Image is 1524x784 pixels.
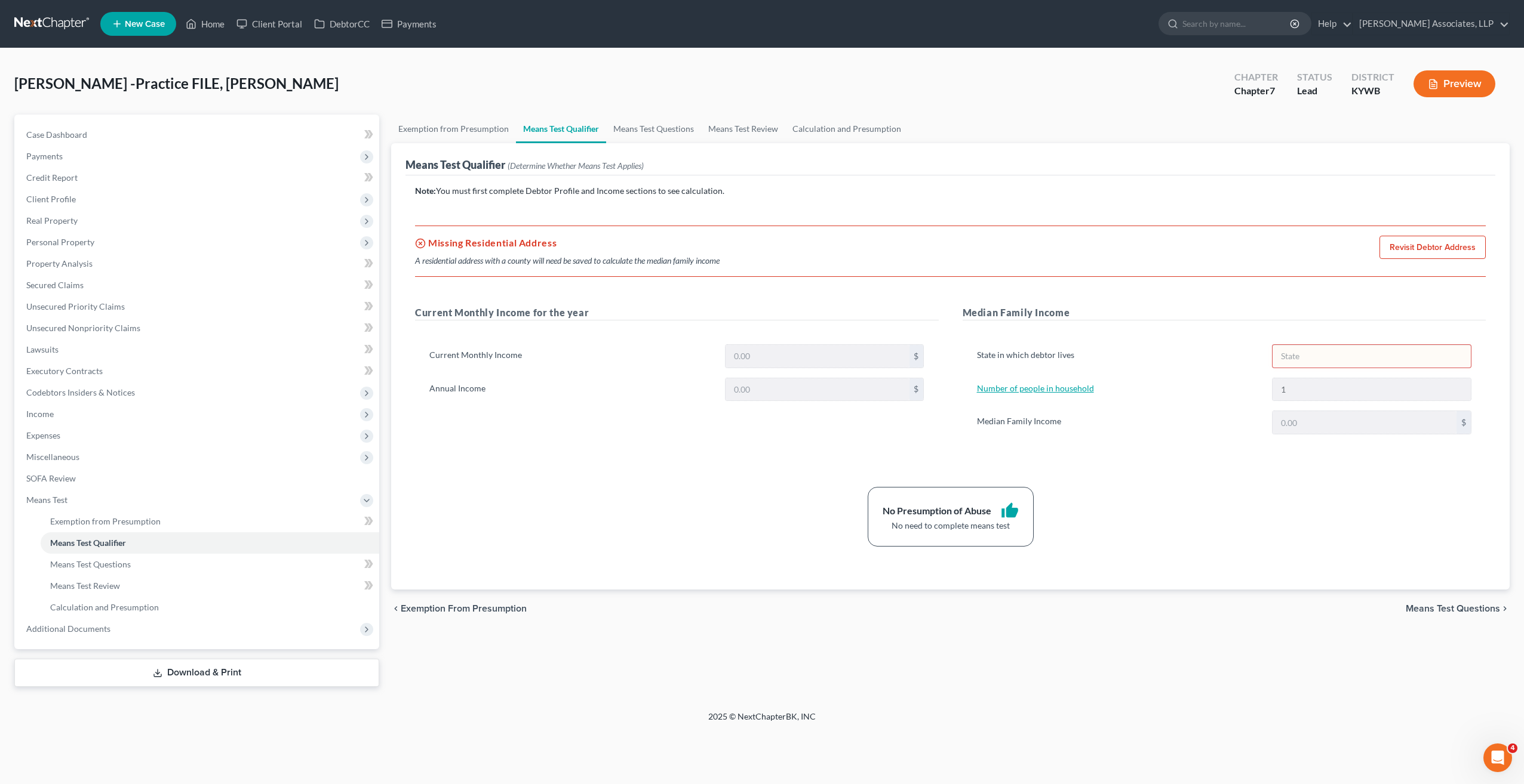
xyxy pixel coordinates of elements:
[50,581,120,591] span: Means Test Review
[1379,236,1486,260] a: Revisit Debtor Address
[1270,85,1275,96] span: 7
[391,115,516,143] a: Exemption from Presumption
[1483,743,1512,772] iframe: Intercom live chat
[422,711,1102,732] div: 2025 © NextChapterBK, INC
[1234,84,1278,98] div: Chapter
[1414,70,1495,97] button: Preview
[1273,345,1471,368] input: State
[26,473,76,483] span: SOFA Review
[1312,13,1352,35] a: Help
[26,409,54,419] span: Income
[391,604,527,613] button: chevron_left Exemption from Presumption
[1297,84,1332,98] div: Lead
[14,75,339,92] span: [PERSON_NAME] -Practice FILE, [PERSON_NAME]
[26,344,59,354] span: Lawsuits
[17,167,379,189] a: Credit Report
[1234,70,1278,84] div: Chapter
[50,559,131,569] span: Means Test Questions
[701,115,785,143] a: Means Test Review
[26,452,79,462] span: Miscellaneous
[1182,13,1292,35] input: Search by name...
[977,383,1094,393] a: Number of people in household
[963,305,1486,320] h5: Median Family Income
[376,13,443,35] a: Payments
[26,301,125,311] span: Unsecured Priority Claims
[17,360,379,382] a: Executory Contracts
[41,554,379,575] a: Means Test Questions
[401,604,527,613] span: Exemption from Presumption
[17,124,379,146] a: Case Dashboard
[910,345,924,368] div: $
[125,20,165,29] span: New Case
[516,115,606,143] a: Means Test Qualifier
[971,410,1267,434] label: Median Family Income
[17,468,379,489] a: SOFA Review
[415,236,720,250] h5: Missing Residential Address
[41,597,379,618] a: Calculation and Presumption
[1500,604,1510,613] i: chevron_right
[1406,604,1510,613] button: Means Test Questions chevron_right
[726,378,910,401] input: 0.00
[1351,70,1394,84] div: District
[41,575,379,597] a: Means Test Review
[1273,411,1457,434] input: 0.00
[971,344,1267,368] label: State in which debtor lives
[910,378,924,401] div: $
[50,516,161,526] span: Exemption from Presumption
[26,624,110,634] span: Additional Documents
[50,602,159,612] span: Calculation and Presumption
[423,378,719,402] label: Annual Income
[41,532,379,554] a: Means Test Qualifier
[415,305,939,320] h5: Current Monthly Income for the year
[26,151,63,161] span: Payments
[1406,604,1500,613] span: Means Test Questions
[231,13,308,35] a: Client Portal
[726,345,910,368] input: 0.00
[14,659,379,687] a: Download & Print
[26,129,87,140] span: Case Dashboard
[17,274,379,296] a: Secured Claims
[41,511,379,532] a: Exemption from Presumption
[26,194,76,204] span: Client Profile
[26,366,103,376] span: Executory Contracts
[26,215,78,226] span: Real Property
[17,339,379,360] a: Lawsuits
[17,253,379,274] a: Property Analysis
[26,387,135,397] span: Codebtors Insiders & Notices
[883,520,1019,532] div: No need to complete means test
[17,317,379,339] a: Unsecured Nonpriority Claims
[26,172,78,183] span: Credit Report
[405,158,644,172] div: Means Test Qualifier
[606,115,701,143] a: Means Test Questions
[26,495,67,505] span: Means Test
[415,185,1486,197] p: You must first complete Debtor Profile and Income sections to see calculation.
[1297,70,1332,84] div: Status
[26,430,60,440] span: Expenses
[180,13,231,35] a: Home
[423,344,719,368] label: Current Monthly Income
[26,237,94,247] span: Personal Property
[308,13,376,35] a: DebtorCC
[17,296,379,317] a: Unsecured Priority Claims
[1508,743,1517,753] span: 4
[415,255,720,267] div: A residential address with a county will need be saved to calculate the median family income
[785,115,908,143] a: Calculation and Presumption
[415,186,436,196] strong: Note:
[883,504,991,518] div: No Presumption of Abuse
[1001,502,1019,520] i: thumb_up
[1351,84,1394,98] div: KYWB
[26,323,140,333] span: Unsecured Nonpriority Claims
[1457,411,1471,434] div: $
[508,160,644,171] span: (Determine Whether Means Test Applies)
[1273,378,1471,401] input: --
[26,280,84,290] span: Secured Claims
[26,258,93,268] span: Property Analysis
[1353,13,1509,35] a: [PERSON_NAME] Associates, LLP
[50,538,126,548] span: Means Test Qualifier
[391,604,401,613] i: chevron_left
